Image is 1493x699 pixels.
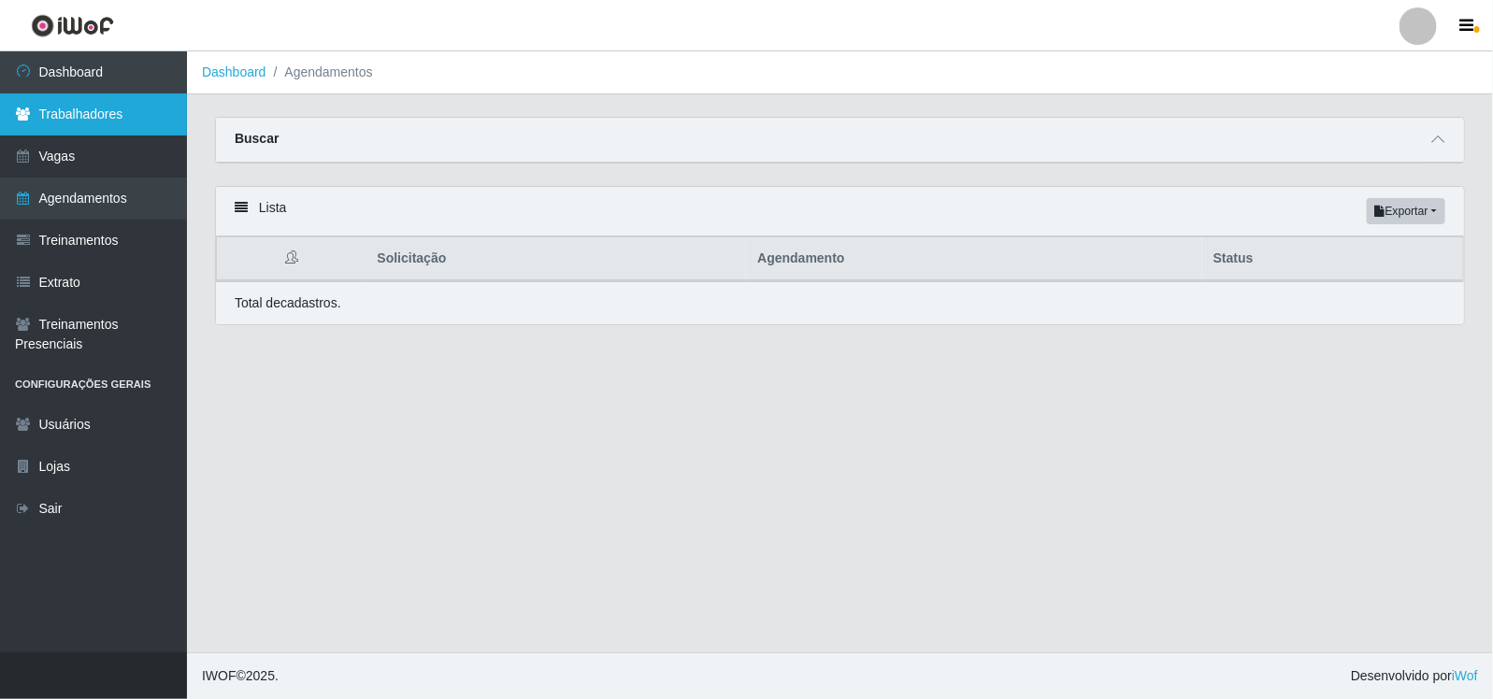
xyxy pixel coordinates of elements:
[235,293,341,313] p: Total de cadastros.
[235,131,279,146] strong: Buscar
[366,237,746,281] th: Solicitação
[1351,666,1478,686] span: Desenvolvido por
[202,666,279,686] span: © 2025 .
[1452,668,1478,683] a: iWof
[266,63,373,82] li: Agendamentos
[1367,198,1445,224] button: Exportar
[216,187,1464,236] div: Lista
[1202,237,1464,281] th: Status
[202,64,266,79] a: Dashboard
[31,14,114,37] img: CoreUI Logo
[202,668,237,683] span: IWOF
[746,237,1202,281] th: Agendamento
[187,51,1493,94] nav: breadcrumb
